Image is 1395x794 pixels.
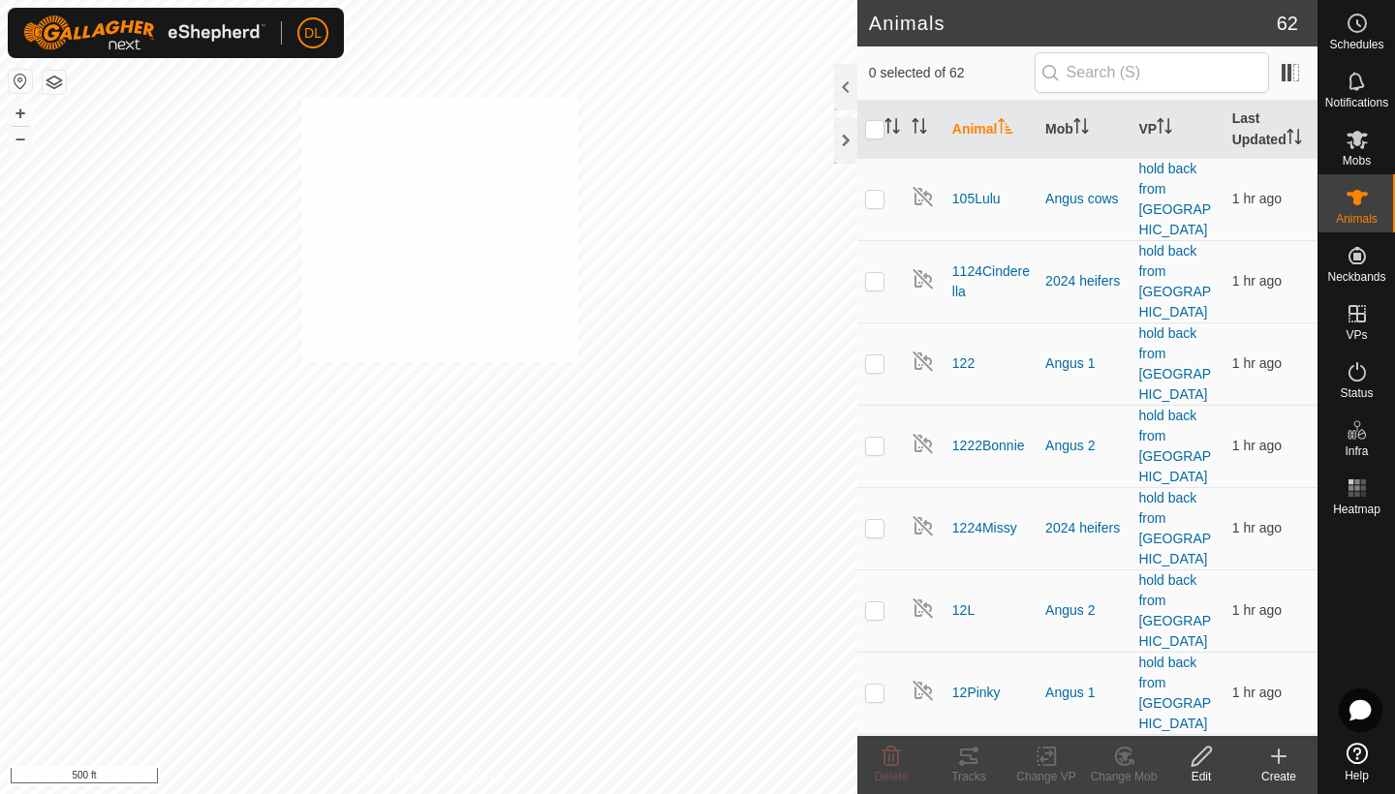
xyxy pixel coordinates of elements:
span: 25 Aug 2025 at 9:05 am [1232,685,1282,700]
p-sorticon: Activate to sort [998,121,1013,137]
span: DL [304,23,322,44]
a: hold back from [GEOGRAPHIC_DATA] [1138,490,1211,566]
div: Tracks [930,768,1007,785]
img: returning off [912,596,935,620]
span: Status [1340,387,1373,399]
a: hold back from [GEOGRAPHIC_DATA] [1138,655,1211,731]
a: hold back from [GEOGRAPHIC_DATA] [1138,325,1211,402]
a: hold back from [GEOGRAPHIC_DATA] [1138,243,1211,320]
div: Angus 2 [1045,436,1123,456]
img: returning off [912,679,935,702]
div: Edit [1162,768,1240,785]
input: Search (S) [1035,52,1269,93]
span: 12Pinky [952,683,1001,703]
span: Notifications [1325,97,1388,108]
a: hold back from [GEOGRAPHIC_DATA] [1138,572,1211,649]
span: 62 [1277,9,1298,38]
span: 105Lulu [952,189,1001,209]
th: Last Updated [1224,101,1317,159]
span: 1224Missy [952,518,1017,538]
img: Gallagher Logo [23,15,265,50]
span: Delete [875,770,909,783]
button: Map Layers [43,71,66,94]
a: hold back from [GEOGRAPHIC_DATA] [1138,161,1211,237]
div: Angus cows [1045,189,1123,209]
span: Schedules [1329,39,1383,50]
span: 25 Aug 2025 at 9:06 am [1232,602,1282,618]
span: 1124Cinderella [952,261,1030,302]
span: Help [1345,770,1369,781]
div: 2024 heifers [1045,518,1123,538]
span: 25 Aug 2025 at 9:05 am [1232,191,1282,206]
p-sorticon: Activate to sort [1073,121,1089,137]
th: Animal [945,101,1038,159]
button: + [9,102,32,125]
span: VPs [1346,329,1367,341]
span: 25 Aug 2025 at 9:05 am [1232,273,1282,289]
span: 25 Aug 2025 at 9:05 am [1232,438,1282,453]
img: returning off [912,185,935,208]
p-sorticon: Activate to sort [912,121,927,137]
p-sorticon: Activate to sort [1157,121,1172,137]
span: 25 Aug 2025 at 9:06 am [1232,355,1282,371]
img: returning off [912,350,935,373]
span: 122 [952,353,975,374]
p-sorticon: Activate to sort [884,121,900,137]
img: returning off [912,432,935,455]
span: 1222Bonnie [952,436,1025,456]
th: Mob [1038,101,1131,159]
p-sorticon: Activate to sort [1286,132,1302,147]
div: Create [1240,768,1317,785]
span: Neckbands [1327,271,1385,283]
div: Angus 1 [1045,683,1123,703]
img: returning off [912,267,935,290]
span: 25 Aug 2025 at 9:06 am [1232,520,1282,535]
img: returning off [912,514,935,537]
a: Privacy Policy [352,769,424,786]
span: 0 selected of 62 [869,63,1035,83]
button: Reset Map [9,70,32,93]
span: Mobs [1343,155,1371,167]
div: Change Mob [1085,768,1162,785]
span: 12L [952,600,975,621]
a: Contact Us [448,769,505,786]
div: Angus 1 [1045,353,1123,374]
button: – [9,127,32,150]
span: Heatmap [1333,504,1380,515]
div: Angus 2 [1045,600,1123,621]
span: Infra [1345,445,1368,457]
a: hold back from [GEOGRAPHIC_DATA] [1138,408,1211,484]
h2: Animals [869,12,1277,35]
div: Change VP [1007,768,1085,785]
div: 2024 heifers [1045,271,1123,291]
span: Animals [1336,213,1378,225]
a: Help [1318,735,1395,789]
th: VP [1131,101,1224,159]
